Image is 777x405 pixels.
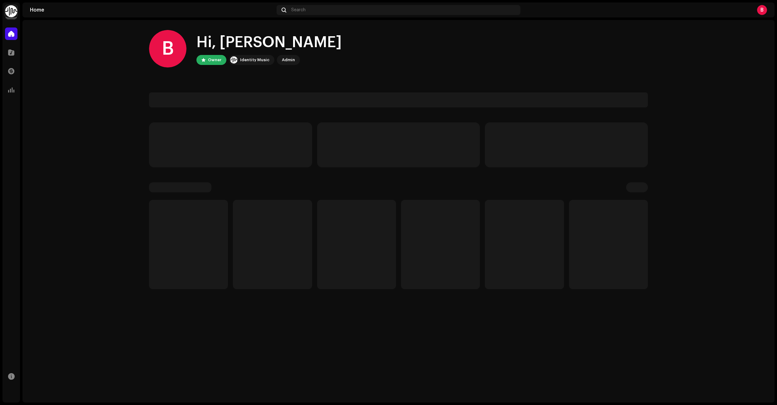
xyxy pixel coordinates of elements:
div: Identity Music [240,56,269,64]
img: 0f74c21f-6d1c-4dbc-9196-dbddad53419e [5,5,17,17]
div: Hi, [PERSON_NAME] [196,32,342,52]
img: 0f74c21f-6d1c-4dbc-9196-dbddad53419e [230,56,238,64]
div: B [757,5,767,15]
div: Home [30,7,274,12]
div: Admin [282,56,295,64]
span: Search [291,7,306,12]
div: B [149,30,186,67]
div: Owner [208,56,221,64]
